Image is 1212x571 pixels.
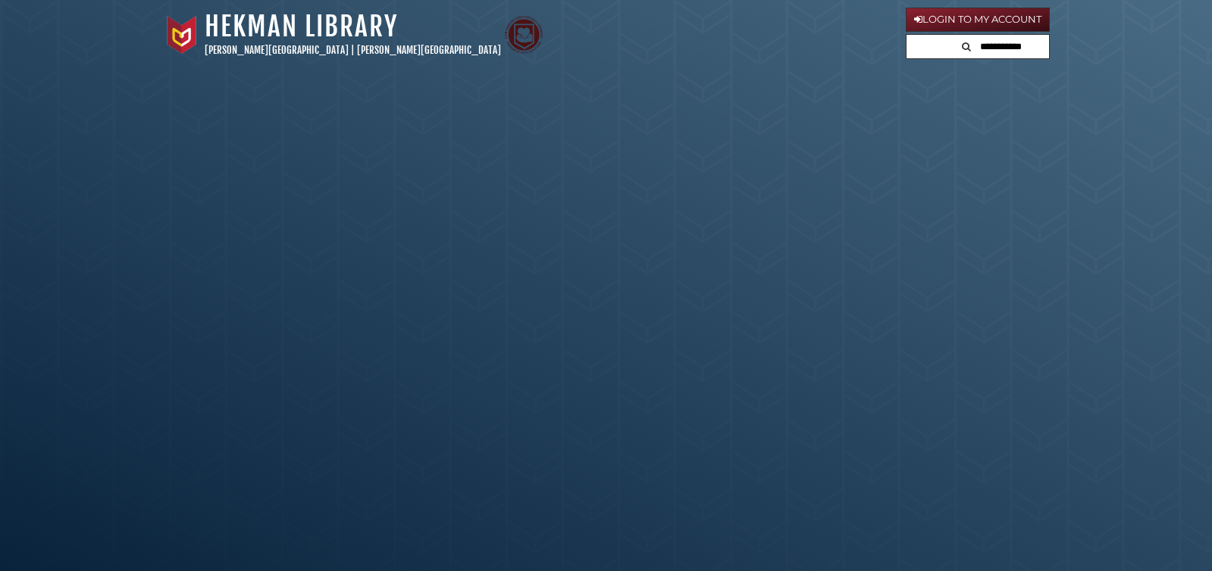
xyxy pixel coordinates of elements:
img: Calvin University [163,16,201,54]
a: [PERSON_NAME][GEOGRAPHIC_DATA] [205,44,349,56]
button: Search [957,35,976,55]
span: | [351,44,355,56]
a: [PERSON_NAME][GEOGRAPHIC_DATA] [357,44,501,56]
a: Hekman Library [205,10,398,43]
i: Search [962,42,971,51]
a: Login to My Account [906,8,1050,32]
img: Calvin Theological Seminary [505,16,543,54]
